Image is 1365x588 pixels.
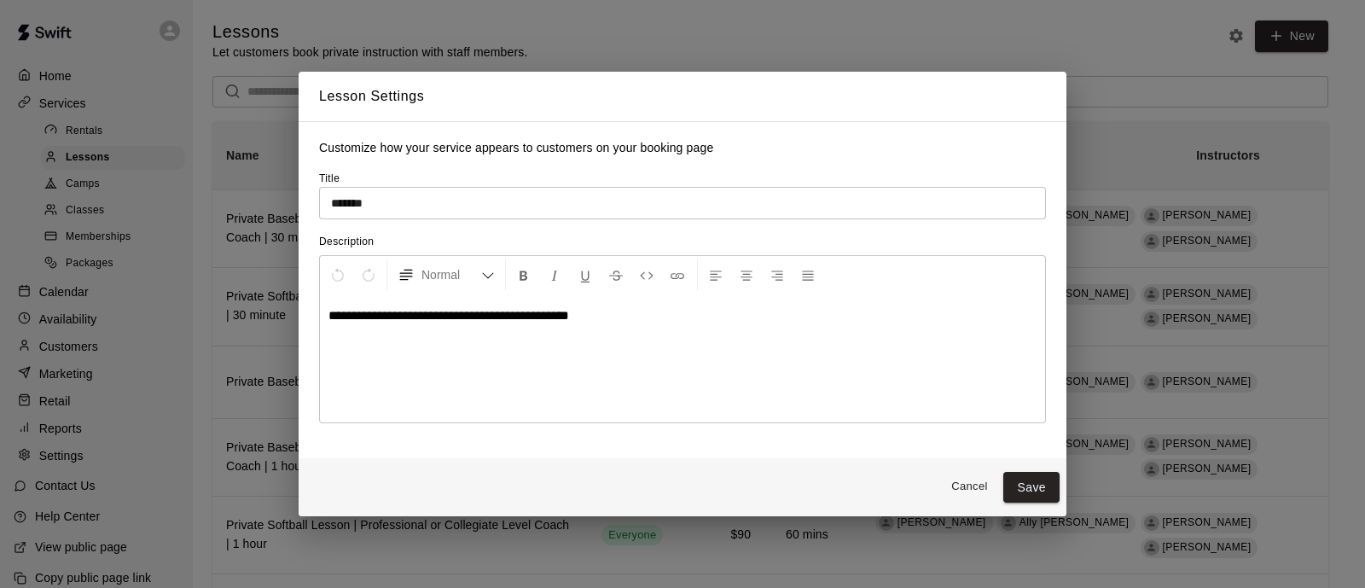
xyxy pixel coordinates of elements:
h2: Lesson Settings [299,72,1066,121]
span: Description [319,236,374,247]
button: Insert Code [632,259,661,290]
button: Justify Align [793,259,822,290]
button: Format Bold [509,259,538,290]
button: Right Align [763,259,792,290]
button: Redo [354,259,383,290]
p: Customize how your service appears to customers on your booking page [319,139,1046,156]
button: Format Strikethrough [601,259,630,290]
button: Format Underline [571,259,600,290]
button: Insert Link [663,259,692,290]
button: Center Align [732,259,761,290]
button: Formatting Options [391,259,502,290]
button: Save [1003,472,1060,504]
span: Normal [421,266,481,283]
span: Title [319,172,340,184]
button: Cancel [942,474,996,500]
button: Undo [323,259,352,290]
button: Left Align [701,259,730,290]
button: Format Italics [540,259,569,290]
